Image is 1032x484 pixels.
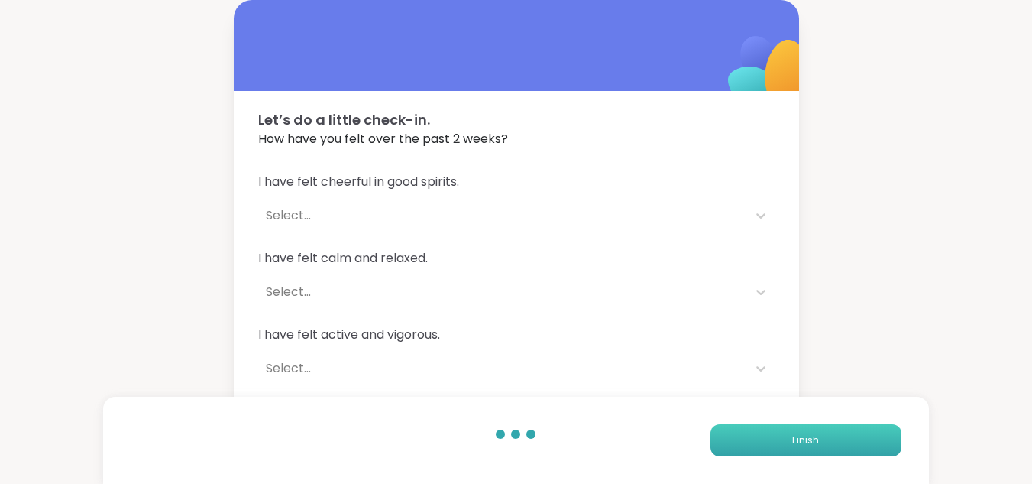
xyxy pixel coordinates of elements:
span: How have you felt over the past 2 weeks? [258,130,775,148]
div: Select... [266,283,739,301]
button: Finish [710,424,901,456]
span: Let’s do a little check-in. [258,109,775,130]
span: Finish [792,434,819,447]
div: Select... [266,206,739,225]
span: I have felt calm and relaxed. [258,249,775,268]
span: I have felt cheerful in good spirits. [258,173,775,191]
div: Select... [266,359,739,378]
span: I have felt active and vigorous. [258,326,775,344]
